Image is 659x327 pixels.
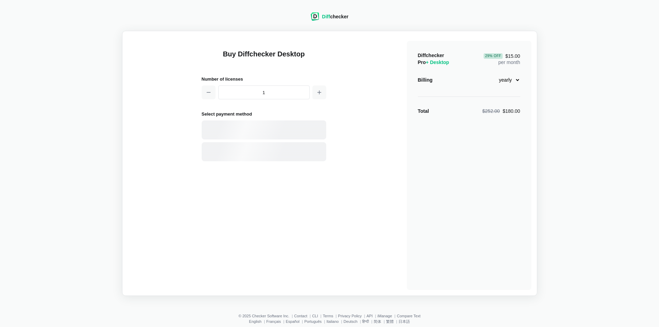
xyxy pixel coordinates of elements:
input: 1 [218,85,310,99]
a: iManage [377,314,392,318]
li: © 2025 Checker Software Inc. [238,314,294,318]
a: Français [266,319,281,324]
span: $15.00 [484,53,520,59]
a: Terms [323,314,333,318]
span: Pro [418,60,449,65]
h2: Select payment method [202,110,326,118]
strong: Total [418,108,429,114]
h2: Number of licenses [202,75,326,83]
a: API [366,314,373,318]
a: Português [304,319,322,324]
a: हिन्दी [362,319,369,324]
a: 繁體 [386,319,394,324]
span: Diff [322,14,330,19]
div: checker [322,13,348,20]
div: $180.00 [482,108,520,115]
div: per month [484,52,520,66]
a: 日本語 [399,319,410,324]
span: $252.00 [482,108,500,114]
span: + Desktop [426,60,449,65]
div: 29 % Off [484,53,502,59]
a: Compare Text [397,314,420,318]
a: Italiano [327,319,339,324]
img: Diffchecker logo [311,12,319,21]
a: 简体 [374,319,381,324]
a: Privacy Policy [338,314,361,318]
a: English [249,319,262,324]
a: Deutsch [344,319,357,324]
a: Español [286,319,300,324]
a: Contact [294,314,307,318]
a: CLI [312,314,318,318]
div: Billing [418,76,433,83]
h1: Buy Diffchecker Desktop [202,49,326,67]
span: Diffchecker [418,53,444,58]
a: Diffchecker logoDiffchecker [311,16,348,22]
